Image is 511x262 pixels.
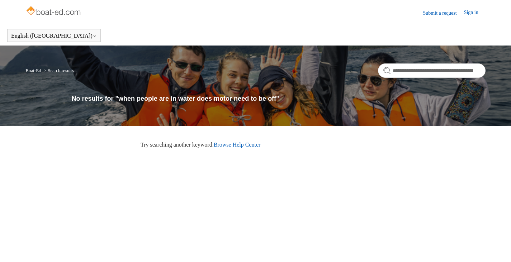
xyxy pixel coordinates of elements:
li: Search results [42,68,74,73]
a: Submit a request [423,9,464,17]
li: Boat-Ed [25,68,42,73]
a: Sign in [464,9,486,17]
input: Search [378,63,486,78]
h1: No results for "when people are in water does motor need to be off" [72,94,486,104]
p: Try searching another keyword. [141,140,486,149]
a: Browse Help Center [214,142,261,148]
img: Boat-Ed Help Center home page [25,4,82,19]
a: Boat-Ed [25,68,41,73]
button: English ([GEOGRAPHIC_DATA]) [11,33,97,39]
